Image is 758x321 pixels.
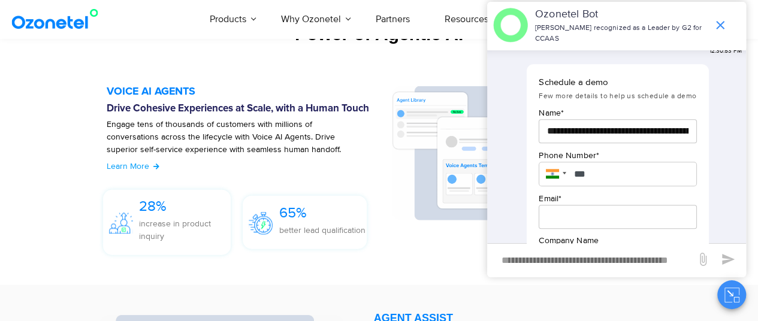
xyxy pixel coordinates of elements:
button: Close chat [717,280,746,309]
p: Company Name [539,234,696,247]
p: [PERSON_NAME] recognized as a Leader by G2 for CCAAS [535,23,707,44]
span: 65% [279,204,306,222]
span: end chat or minimize [708,13,732,37]
div: new-msg-input [493,250,690,271]
p: Phone Number * [539,149,696,162]
span: Few more details to help us schedule a demo [539,92,696,101]
img: 28% [109,213,133,234]
p: Name * [539,107,696,119]
a: Learn More [107,160,160,172]
div: India: + 91 [539,162,570,187]
p: Schedule a demo [539,76,696,90]
h6: Drive Cohesive Experiences at Scale, with a Human Touch [107,103,379,115]
span: Learn More [107,161,149,171]
p: Engage tens of thousands of customers with millions of conversations across the lifecycle with Vo... [107,118,349,168]
span: 12:30:53 PM [709,47,742,56]
span: 28% [139,198,167,215]
p: increase in product inquiry [139,217,231,243]
h5: VOICE AI AGENTS [107,86,379,97]
img: 65% [249,212,273,234]
p: better lead qualification [279,224,365,237]
img: header [493,8,528,43]
p: Ozonetel Bot [535,7,707,23]
p: Email * [539,192,696,205]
